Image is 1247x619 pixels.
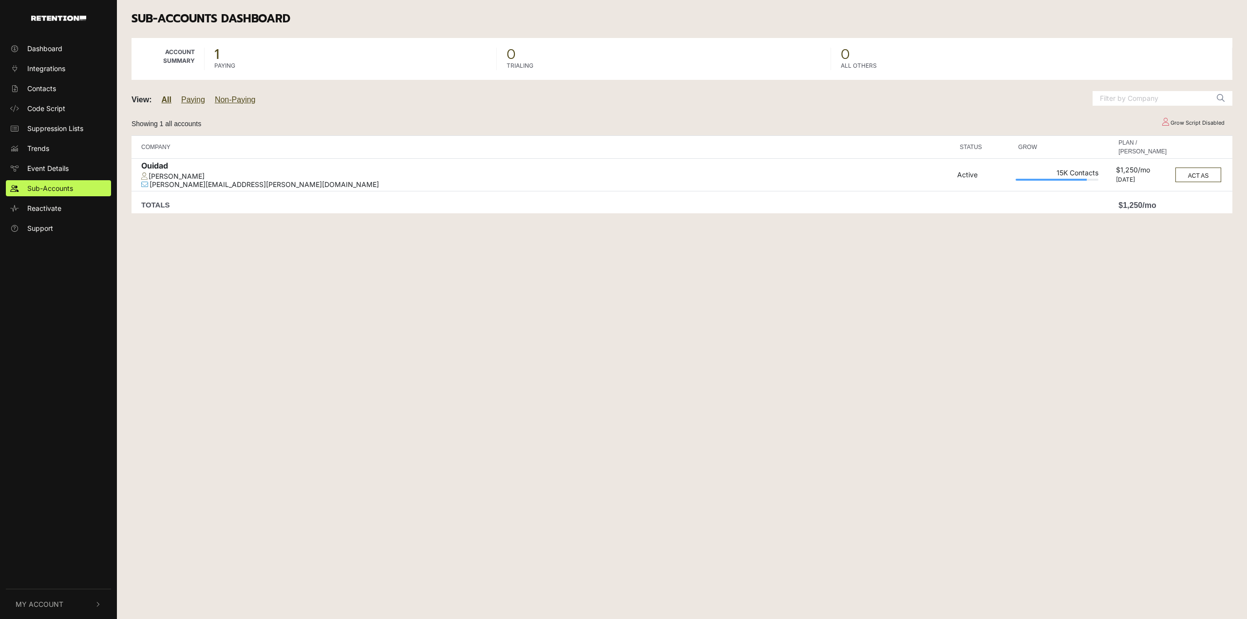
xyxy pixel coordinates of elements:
div: [PERSON_NAME][EMAIL_ADDRESS][PERSON_NAME][DOMAIN_NAME] [141,181,952,189]
span: Support [27,223,53,233]
td: Grow Script Disabled [1153,114,1232,131]
label: TRIALING [507,61,533,70]
div: [DATE] [1116,176,1169,183]
a: Sub-Accounts [6,180,111,196]
a: Reactivate [6,200,111,216]
a: Event Details [6,160,111,176]
small: Showing 1 all accounts [132,120,201,128]
button: My Account [6,589,111,619]
a: Integrations [6,60,111,76]
th: STATUS [955,135,1013,158]
th: COMPANY [132,135,955,158]
span: My Account [16,599,63,609]
td: Account Summary [132,38,205,80]
span: Event Details [27,163,69,173]
a: Suppression Lists [6,120,111,136]
span: Reactivate [27,203,61,213]
div: $1,250/mo [1116,166,1169,176]
a: All [162,95,171,104]
label: PAYING [214,61,235,70]
strong: 1 [214,44,219,65]
button: ACT AS [1175,168,1221,182]
img: Retention.com [31,16,86,21]
div: Plan Usage: 86% [1016,179,1098,181]
a: Non-Paying [215,95,256,104]
div: [PERSON_NAME] [141,172,952,181]
span: Suppression Lists [27,123,83,133]
a: Dashboard [6,40,111,56]
td: Active [955,158,1013,191]
span: Dashboard [27,43,62,54]
a: Trends [6,140,111,156]
a: Code Script [6,100,111,116]
input: Filter by Company [1093,91,1209,106]
span: Trends [27,143,49,153]
span: 0 [841,48,1223,61]
a: Paying [181,95,205,104]
th: GROW [1013,135,1101,158]
strong: View: [132,95,152,104]
a: Support [6,220,111,236]
span: Code Script [27,103,65,113]
a: Contacts [6,80,111,96]
div: Ouidad [141,161,952,172]
div: 15K Contacts [1016,169,1098,179]
label: ALL OTHERS [841,61,877,70]
span: Sub-Accounts [27,183,73,193]
h3: Sub-accounts Dashboard [132,12,1232,26]
span: 0 [507,48,821,61]
span: Integrations [27,63,65,74]
span: Contacts [27,83,56,94]
td: TOTALS [132,191,955,214]
th: PLAN / [PERSON_NAME] [1114,135,1171,158]
strong: $1,250/mo [1118,201,1156,209]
